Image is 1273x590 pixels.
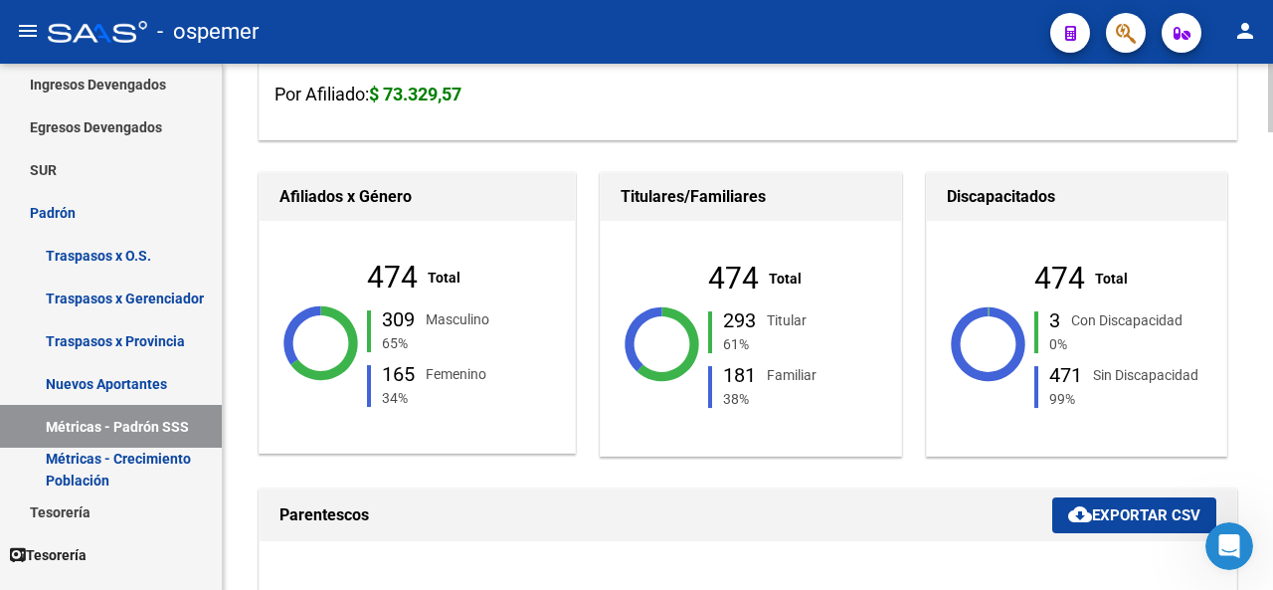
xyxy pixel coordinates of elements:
mat-icon: cloud_download [1068,502,1092,526]
div: 309 [382,309,415,329]
div: 181 [723,365,756,385]
div: 65% [378,332,633,354]
strong: $ 73.329,57 [369,84,461,104]
div: Masculino [426,308,489,330]
div: 474 [708,268,759,290]
div: Titular [767,309,807,331]
div: 293 [723,310,756,330]
h3: Por Afiliado: [274,81,1221,108]
div: Sin Discapacidad [1093,364,1198,386]
h1: Titulares/Familiares [621,181,880,213]
div: Familiar [767,364,817,386]
div: 3 [1049,310,1060,330]
h1: Afiliados x Género [279,181,555,213]
div: Femenino [426,363,486,385]
iframe: Intercom live chat [1205,522,1253,570]
div: 34% [378,387,633,409]
div: 474 [367,267,418,289]
div: Total [428,267,460,289]
h1: Parentescos [279,499,1052,531]
mat-icon: person [1233,19,1257,43]
button: Exportar CSV [1052,497,1216,533]
span: Exportar CSV [1068,506,1200,524]
div: 165 [382,364,415,384]
div: 61% [719,334,974,356]
div: 471 [1049,365,1082,385]
div: Total [769,268,802,290]
div: 38% [719,388,974,410]
div: 474 [1034,268,1085,290]
h1: Discapacitados [947,181,1206,213]
span: - ospemer [157,10,259,54]
mat-icon: menu [16,19,40,43]
div: Con Discapacidad [1071,309,1182,331]
span: Tesorería [10,544,87,566]
div: Total [1095,268,1128,290]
